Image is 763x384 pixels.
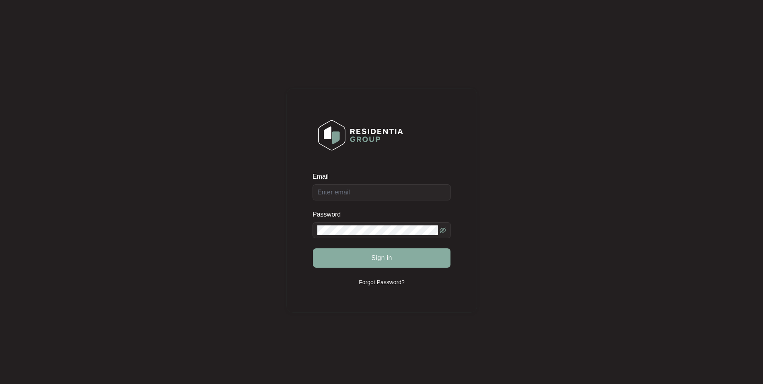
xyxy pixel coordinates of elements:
[313,211,347,219] label: Password
[371,253,392,263] span: Sign in
[317,225,438,235] input: Password
[359,278,405,286] p: Forgot Password?
[440,227,446,233] span: eye-invisible
[313,184,451,200] input: Email
[313,115,408,156] img: Login Logo
[313,173,334,181] label: Email
[313,248,450,268] button: Sign in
